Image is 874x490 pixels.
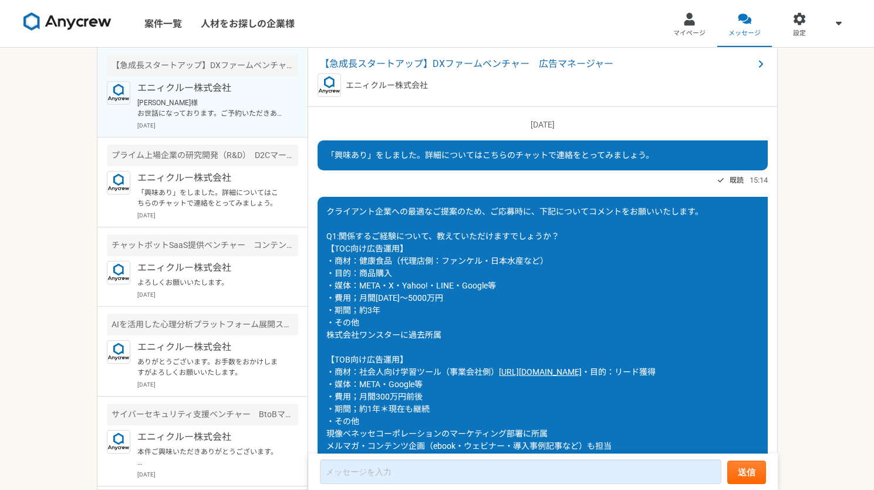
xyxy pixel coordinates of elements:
[23,12,112,31] img: 8DqYSo04kwAAAAASUVORK5CYII=
[730,173,744,187] span: 既読
[137,121,298,130] p: [DATE]
[107,171,130,194] img: logo_text_blue_01.png
[673,29,706,38] span: マイページ
[137,340,282,354] p: エニィクルー株式会社
[137,261,282,275] p: エニィクルー株式会社
[137,357,282,378] p: ありがとうございます。お手数をおかけしますがよろしくお願いいたします。
[107,81,130,105] img: logo_text_blue_01.png
[107,234,298,256] div: チャットボットSaaS提供ベンチャー コンテンツマーケター
[107,430,130,454] img: logo_text_blue_01.png
[137,380,298,389] p: [DATE]
[346,79,428,92] p: エニィクルー株式会社
[793,29,806,38] span: 設定
[326,150,654,160] span: 「興味あり」をしました。詳細についてはこちらのチャットで連絡をとってみましょう。
[137,277,282,288] p: よろしくお願いいたします。
[499,367,582,377] a: [URL][DOMAIN_NAME]
[728,29,761,38] span: メッセージ
[137,470,298,479] p: [DATE]
[137,290,298,299] p: [DATE]
[107,404,298,425] div: サイバーセキュリティ支援ベンチャー BtoBマーケティング
[137,98,282,119] p: [PERSON_NAME]様 お世話になっております。ご予約いただきありがとうございます。 [DATE]の16時、よろしくお願い致します。
[727,461,766,484] button: 送信
[137,171,282,185] p: エニィクルー株式会社
[326,207,703,377] span: クライアント企業への最適なご提案のため、ご応募時に、下記についてコメントをお願いいたします。 Q1:関係するご経験について、教えていただけますでしょうか？ 【TOC向け広告運用】 ・商材：健康食...
[750,174,768,186] span: 15:14
[137,447,282,468] p: 本件ご興味いただきありがとうございます。 こちら現在、別の方で進んでいる案件となり、ご紹介がその方いかんでのご紹介となりそうです。 ご応募いただいた中ですみません。 別件などありましたらご紹介さ...
[107,314,298,335] div: AIを活用した心理分析プラットフォーム展開スタートアップ マーケティング企画運用
[318,73,341,97] img: logo_text_blue_01.png
[137,81,282,95] p: エニィクルー株式会社
[137,211,298,220] p: [DATE]
[137,430,282,444] p: エニィクルー株式会社
[107,145,298,166] div: プライム上場企業の研究開発（R&D） D2Cマーケティング施策の実行・改善
[318,119,768,131] p: [DATE]
[320,57,754,71] span: 【急成長スタートアップ】DXファームベンチャー 広告マネージャー
[107,340,130,364] img: logo_text_blue_01.png
[107,55,298,76] div: 【急成長スタートアップ】DXファームベンチャー 広告マネージャー
[137,187,282,209] p: 「興味あり」をしました。詳細についてはこちらのチャットで連絡をとってみましょう。
[107,261,130,284] img: logo_text_blue_01.png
